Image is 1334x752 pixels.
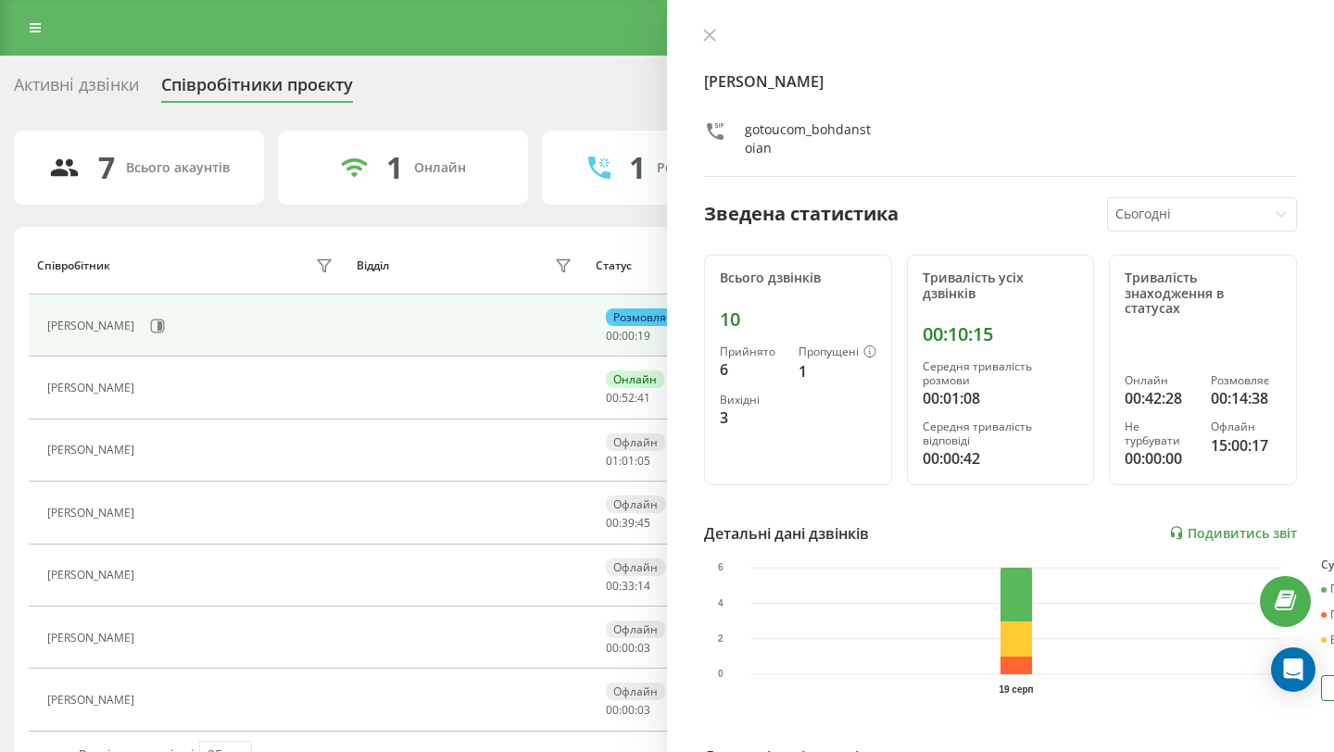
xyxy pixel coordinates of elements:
[1125,420,1195,447] div: Не турбувати
[1125,447,1195,470] div: 00:00:00
[386,150,403,185] div: 1
[704,522,869,545] div: Детальні дані дзвінків
[606,620,665,638] div: Офлайн
[606,328,619,344] span: 00
[999,684,1033,695] text: 19 серп
[1211,374,1281,387] div: Розмовляє
[720,394,784,407] div: Вихідні
[606,392,650,405] div: : :
[414,160,466,176] div: Онлайн
[606,495,665,513] div: Офлайн
[1271,647,1315,692] div: Open Intercom Messenger
[47,444,139,457] div: [PERSON_NAME]
[47,320,139,332] div: [PERSON_NAME]
[1211,387,1281,409] div: 00:14:38
[629,150,646,185] div: 1
[622,702,635,718] span: 00
[704,70,1297,93] h4: [PERSON_NAME]
[637,515,650,531] span: 45
[745,120,877,157] div: gotoucom_bohdanstoian
[47,632,139,645] div: [PERSON_NAME]
[1125,387,1195,409] div: 00:42:28
[357,259,389,272] div: Відділ
[637,328,650,344] span: 19
[47,694,139,707] div: [PERSON_NAME]
[606,642,650,655] div: : :
[606,330,650,343] div: : :
[923,270,1079,302] div: Тривалість усіх дзвінків
[622,328,635,344] span: 00
[126,160,230,176] div: Всього акаунтів
[923,323,1079,345] div: 00:10:15
[606,558,665,576] div: Офлайн
[622,578,635,594] span: 33
[1125,374,1195,387] div: Онлайн
[923,420,1079,447] div: Середня тривалість відповіді
[606,390,619,406] span: 00
[596,259,632,272] div: Статус
[704,200,899,228] div: Зведена статистика
[161,75,353,104] div: Співробітники проєкту
[923,387,1079,409] div: 00:01:08
[637,453,650,469] span: 05
[622,390,635,406] span: 52
[606,704,650,717] div: : :
[637,640,650,656] span: 03
[606,455,650,468] div: : :
[720,345,784,358] div: Прийнято
[47,569,139,582] div: [PERSON_NAME]
[720,407,784,429] div: 3
[657,160,747,176] div: Розмовляють
[606,702,619,718] span: 00
[1169,525,1297,541] a: Подивитись звіт
[606,580,650,593] div: : :
[37,259,110,272] div: Співробітник
[718,597,724,608] text: 4
[718,562,724,572] text: 6
[606,640,619,656] span: 00
[718,669,724,679] text: 0
[606,578,619,594] span: 00
[622,453,635,469] span: 01
[47,507,139,520] div: [PERSON_NAME]
[606,453,619,469] span: 01
[98,150,115,185] div: 7
[637,702,650,718] span: 03
[923,360,1079,387] div: Середня тривалість розмови
[606,517,650,530] div: : :
[606,515,619,531] span: 00
[637,578,650,594] span: 14
[14,75,139,104] div: Активні дзвінки
[720,308,876,331] div: 10
[1125,270,1281,317] div: Тривалість знаходження в статусах
[606,308,679,326] div: Розмовляє
[1211,434,1281,457] div: 15:00:17
[622,515,635,531] span: 39
[718,633,724,644] text: 2
[720,270,876,286] div: Всього дзвінків
[799,345,876,360] div: Пропущені
[799,360,876,382] div: 1
[637,390,650,406] span: 41
[606,683,665,700] div: Офлайн
[47,382,139,395] div: [PERSON_NAME]
[622,640,635,656] span: 00
[923,447,1079,470] div: 00:00:42
[1211,420,1281,433] div: Офлайн
[720,358,784,381] div: 6
[606,370,664,388] div: Онлайн
[606,433,665,451] div: Офлайн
